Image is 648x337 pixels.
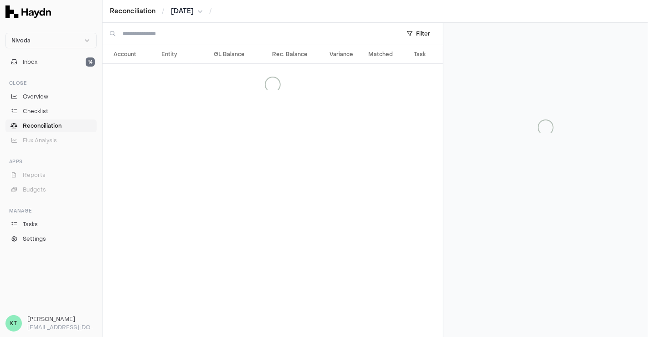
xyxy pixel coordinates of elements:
button: Budgets [5,183,97,196]
th: Entity [158,45,192,63]
span: Checklist [23,107,48,115]
img: Haydn Logo [5,5,51,18]
a: Tasks [5,218,97,231]
button: Flux Analysis [5,134,97,147]
nav: breadcrumb [110,7,214,16]
span: KT [5,315,22,332]
p: [EMAIL_ADDRESS][DOMAIN_NAME] [27,323,97,332]
th: Task [404,45,443,63]
button: Inbox14 [5,56,97,68]
a: Reconciliation [5,119,97,132]
div: Manage [5,203,97,218]
button: Nivoda [5,33,97,48]
span: [DATE] [171,7,194,16]
h3: [PERSON_NAME] [27,315,97,323]
span: Flux Analysis [23,136,57,145]
span: Overview [23,93,48,101]
a: Reconciliation [110,7,155,16]
th: GL Balance [192,45,248,63]
button: Reports [5,169,97,181]
a: Settings [5,233,97,245]
span: / [160,6,166,16]
span: Budgets [23,186,46,194]
span: Settings [23,235,46,243]
th: Variance [311,45,357,63]
span: Inbox [23,58,37,66]
span: Filter [416,30,430,37]
span: / [207,6,214,16]
span: Reconciliation [23,122,62,130]
th: Matched [357,45,404,63]
span: Reports [23,171,46,179]
button: [DATE] [171,7,203,16]
th: Rec. Balance [248,45,311,63]
button: Filter [401,26,436,41]
a: Overview [5,90,97,103]
span: Tasks [23,220,38,228]
a: Checklist [5,105,97,118]
div: Apps [5,154,97,169]
th: Account [103,45,158,63]
span: Nivoda [11,37,31,44]
div: Close [5,76,97,90]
